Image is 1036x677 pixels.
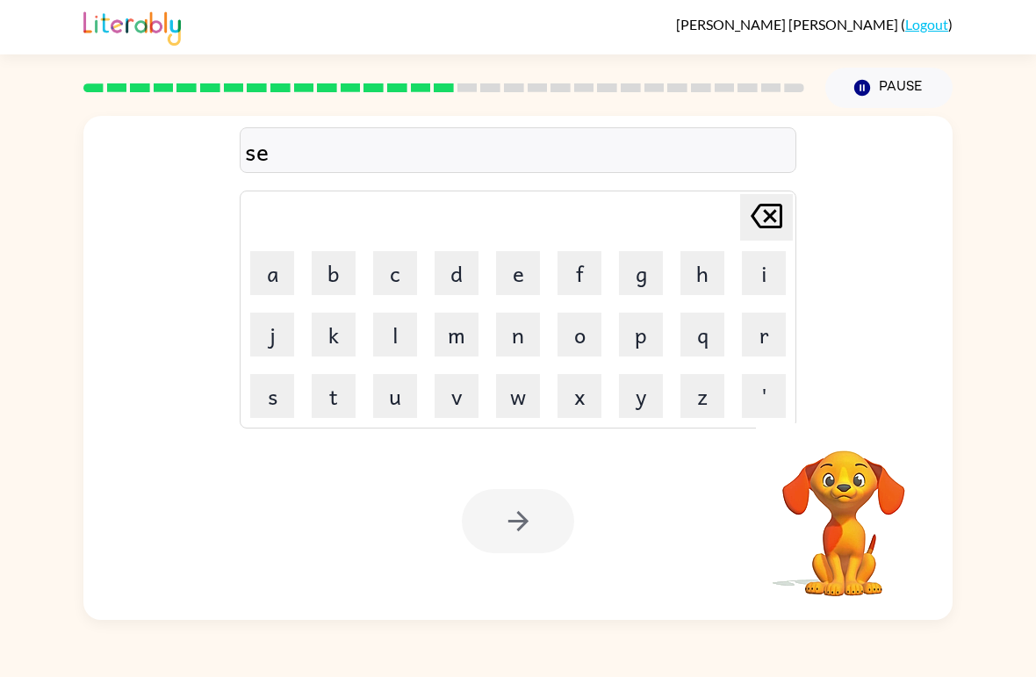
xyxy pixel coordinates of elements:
button: d [435,251,478,295]
button: e [496,251,540,295]
button: p [619,313,663,357]
button: a [250,251,294,295]
button: c [373,251,417,295]
button: u [373,374,417,418]
button: y [619,374,663,418]
button: g [619,251,663,295]
button: q [680,313,724,357]
button: v [435,374,478,418]
button: j [250,313,294,357]
button: ' [742,374,786,418]
video: Your browser must support playing .mp4 files to use Literably. Please try using another browser. [756,423,932,599]
button: s [250,374,294,418]
button: w [496,374,540,418]
div: se [245,133,791,169]
button: k [312,313,356,357]
button: f [558,251,601,295]
button: o [558,313,601,357]
button: x [558,374,601,418]
button: t [312,374,356,418]
button: Pause [825,68,953,108]
div: ( ) [676,16,953,32]
button: n [496,313,540,357]
a: Logout [905,16,948,32]
img: Literably [83,7,181,46]
button: m [435,313,478,357]
span: [PERSON_NAME] [PERSON_NAME] [676,16,901,32]
button: l [373,313,417,357]
button: i [742,251,786,295]
button: z [680,374,724,418]
button: b [312,251,356,295]
button: r [742,313,786,357]
button: h [680,251,724,295]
